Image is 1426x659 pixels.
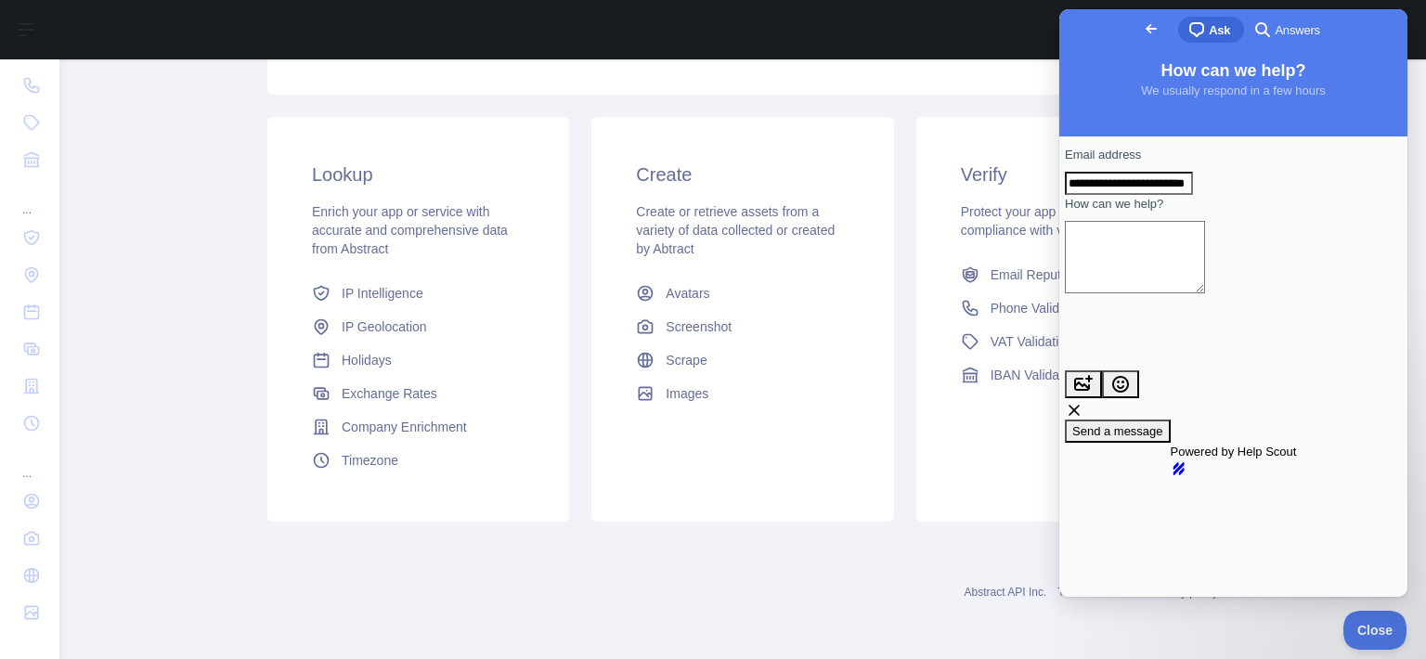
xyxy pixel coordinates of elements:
[305,277,532,310] a: IP Intelligence
[666,351,707,369] span: Scrape
[965,586,1047,599] a: Abstract API Inc.
[629,277,856,310] a: Avatars
[991,366,1081,384] span: IBAN Validation
[312,204,508,256] span: Enrich your app or service with accurate and comprehensive data from Abstract
[629,377,856,410] a: Images
[953,325,1181,358] a: VAT Validation
[961,162,1173,187] h3: Verify
[636,204,835,256] span: Create or retrieve assets from a variety of data collected or created by Abtract
[953,258,1181,291] a: Email Reputation
[342,418,467,436] span: Company Enrichment
[991,332,1073,351] span: VAT Validation
[1059,9,1407,597] iframe: Help Scout Beacon - Live Chat, Contact Form, and Knowledge Base
[342,317,427,336] span: IP Geolocation
[305,377,532,410] a: Exchange Rates
[342,351,392,369] span: Holidays
[991,265,1090,284] span: Email Reputation
[15,444,45,481] div: ...
[305,444,532,477] a: Timezone
[666,317,732,336] span: Screenshot
[629,343,856,377] a: Scrape
[1343,611,1407,650] iframe: Help Scout Beacon - Close
[305,410,532,444] a: Company Enrichment
[342,384,437,403] span: Exchange Rates
[15,180,45,217] div: ...
[305,343,532,377] a: Holidays
[991,299,1088,317] span: Phone Validation
[312,162,525,187] h3: Lookup
[305,310,532,343] a: IP Geolocation
[1057,586,1138,599] a: Terms of service
[636,162,849,187] h3: Create
[953,291,1181,325] a: Phone Validation
[342,451,398,470] span: Timezone
[953,358,1181,392] a: IBAN Validation
[961,204,1149,238] span: Protect your app and ensure compliance with verification APIs
[629,310,856,343] a: Screenshot
[666,284,709,303] span: Avatars
[666,384,708,403] span: Images
[342,284,423,303] span: IP Intelligence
